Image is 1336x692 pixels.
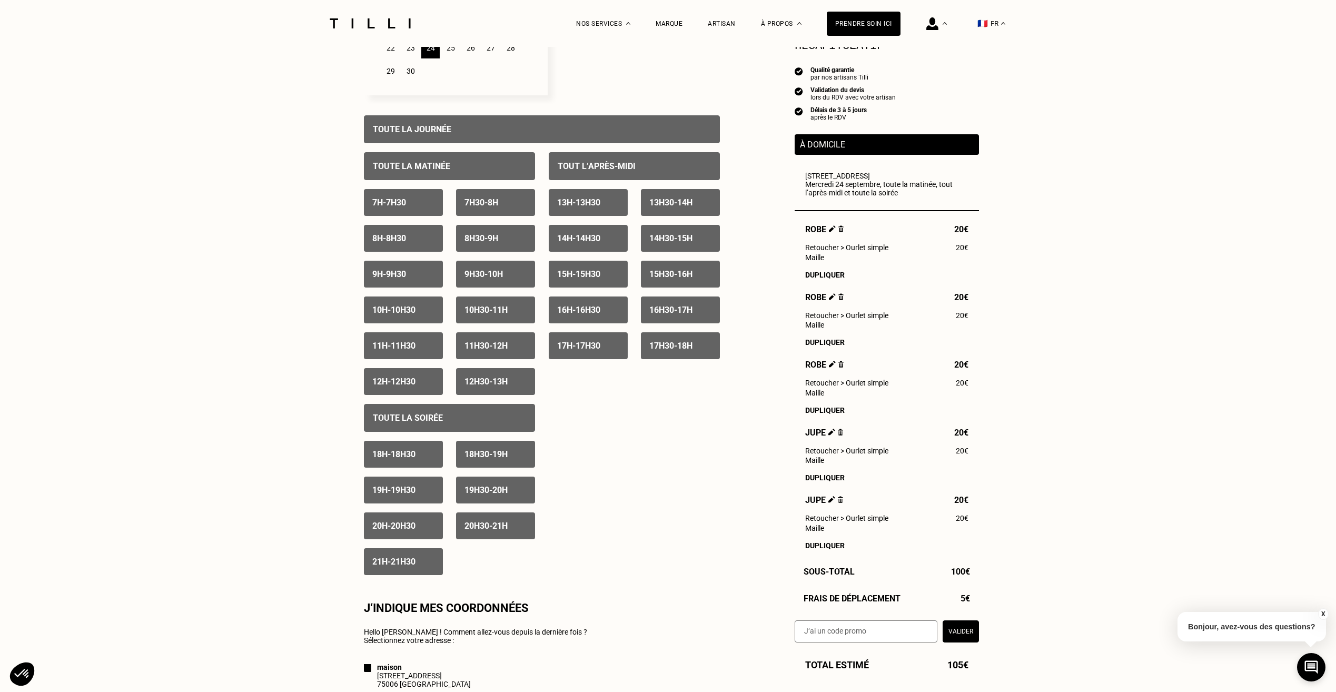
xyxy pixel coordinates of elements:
[372,377,415,387] p: 12h - 12h30
[838,361,844,368] img: Supprimer
[838,428,844,435] img: Supprimer
[805,446,888,454] span: Retoucher > Ourlet simple
[805,523,824,532] span: Maille
[795,566,979,576] div: Sous-Total
[805,243,888,252] span: Retoucher > Ourlet simple
[649,305,692,315] p: 16h30 - 17h
[377,671,471,680] p: [STREET_ADDRESS]
[805,311,888,319] span: Retoucher > Ourlet simple
[557,305,600,315] p: 16h - 16h30
[501,37,520,58] div: 28
[829,225,836,232] img: Éditer
[708,20,736,27] div: Artisan
[795,593,979,603] div: Frais de déplacement
[828,428,835,435] img: Éditer
[649,341,692,351] p: 17h30 - 18h
[805,180,968,197] div: Mercredi 24 septembre, toute la matinée, tout l’après-midi et toute la soirée
[943,620,979,642] button: Valider
[805,388,824,397] span: Maille
[464,341,508,351] p: 11h30 - 12h
[977,18,988,28] span: 🇫🇷
[805,406,968,414] div: Dupliquer
[421,37,440,58] div: 24
[1318,608,1328,620] button: X
[557,269,600,279] p: 15h - 15h30
[364,636,587,645] p: Sélectionnez votre adresse :
[805,456,824,464] span: Maille
[461,37,480,58] div: 26
[797,22,801,25] img: Menu déroulant à propos
[381,37,400,58] div: 22
[951,566,970,576] span: 100€
[373,161,450,171] p: Toute la matinée
[805,379,888,387] span: Retoucher > Ourlet simple
[557,233,600,243] p: 14h - 14h30
[441,37,460,58] div: 25
[626,22,630,25] img: Menu déroulant
[558,161,636,171] p: Tout l’après-midi
[372,485,415,495] p: 19h - 19h30
[557,341,600,351] p: 17h - 17h30
[829,361,836,368] img: Éditer
[1001,22,1005,25] img: menu déroulant
[805,224,844,234] span: Robe
[810,66,868,74] div: Qualité garantie
[372,305,415,315] p: 10h - 10h30
[649,269,692,279] p: 15h30 - 16h
[649,233,692,243] p: 14h30 - 15h
[805,541,968,549] div: Dupliquer
[372,449,415,459] p: 18h - 18h30
[954,360,968,370] span: 20€
[829,293,836,300] img: Éditer
[961,593,970,603] span: 5€
[464,305,508,315] p: 10h30 - 11h
[805,360,844,370] span: Robe
[372,521,415,531] p: 20h - 20h30
[805,321,824,329] span: Maille
[954,292,968,302] span: 20€
[926,17,938,30] img: icône connexion
[795,620,937,642] input: J‘ai un code promo
[372,233,406,243] p: 8h - 8h30
[795,66,803,76] img: icon list info
[464,377,508,387] p: 12h30 - 13h
[381,61,400,82] div: 29
[828,496,835,503] img: Éditer
[372,341,415,351] p: 11h - 11h30
[464,485,508,495] p: 19h30 - 20h
[805,427,844,437] span: Jupe
[810,94,896,101] div: lors du RDV avec votre artisan
[954,224,968,234] span: 20€
[956,514,968,522] span: 20€
[805,495,844,505] span: Jupe
[464,521,508,531] p: 20h30 - 21h
[364,601,529,615] p: J‘indique mes coordonnées
[372,197,406,207] p: 7h - 7h30
[805,253,824,261] span: Maille
[464,269,503,279] p: 9h30 - 10h
[805,338,968,347] div: Dupliquer
[805,514,888,522] span: Retoucher > Ourlet simple
[373,124,451,134] p: Toute la journée
[800,140,974,150] p: À domicile
[956,311,968,319] span: 20€
[326,18,414,28] img: Logo du service de couturière Tilli
[827,12,900,36] a: Prendre soin ici
[557,197,600,207] p: 13h - 13h30
[805,473,968,482] div: Dupliquer
[838,496,844,503] img: Supprimer
[464,449,508,459] p: 18h30 - 19h
[805,292,844,302] span: Robe
[943,22,947,25] img: Menu déroulant
[373,413,443,423] p: Toute la soirée
[656,20,682,27] a: Marque
[956,379,968,387] span: 20€
[795,86,803,96] img: icon list info
[810,86,896,94] div: Validation du devis
[795,106,803,116] img: icon list info
[954,495,968,505] span: 20€
[372,269,406,279] p: 9h - 9h30
[364,628,587,636] p: Hello [PERSON_NAME] ! Comment allez-vous depuis la dernière fois ?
